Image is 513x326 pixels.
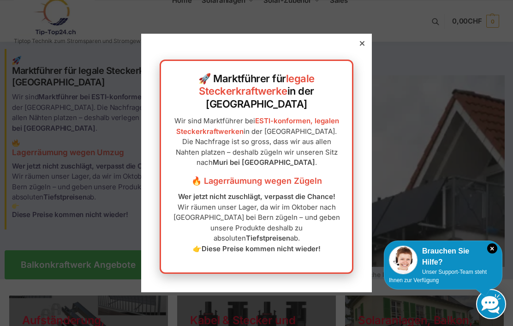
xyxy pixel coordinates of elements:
strong: Diese Preise kommen nicht wieder! [202,244,321,253]
h3: 🔥 Lagerräumung wegen Zügeln [170,175,343,187]
h2: 🚀 Marktführer für in der [GEOGRAPHIC_DATA] [170,72,343,111]
strong: Wer jetzt nicht zuschlägt, verpasst die Chance! [178,192,335,201]
a: ESTI-konformen, legalen Steckerkraftwerken [176,116,339,136]
div: Brauchen Sie Hilfe? [389,246,497,268]
img: Customer service [389,246,418,274]
p: Wir räumen unser Lager, da wir im Oktober nach [GEOGRAPHIC_DATA] bei Bern zügeln – und geben unse... [170,192,343,254]
strong: Muri bei [GEOGRAPHIC_DATA] [213,158,315,167]
span: Unser Support-Team steht Ihnen zur Verfügung [389,269,487,284]
i: Schließen [487,243,497,254]
a: legale Steckerkraftwerke [199,72,315,97]
strong: Tiefstpreisen [246,234,290,242]
p: Wir sind Marktführer bei in der [GEOGRAPHIC_DATA]. Die Nachfrage ist so gross, dass wir aus allen... [170,116,343,168]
